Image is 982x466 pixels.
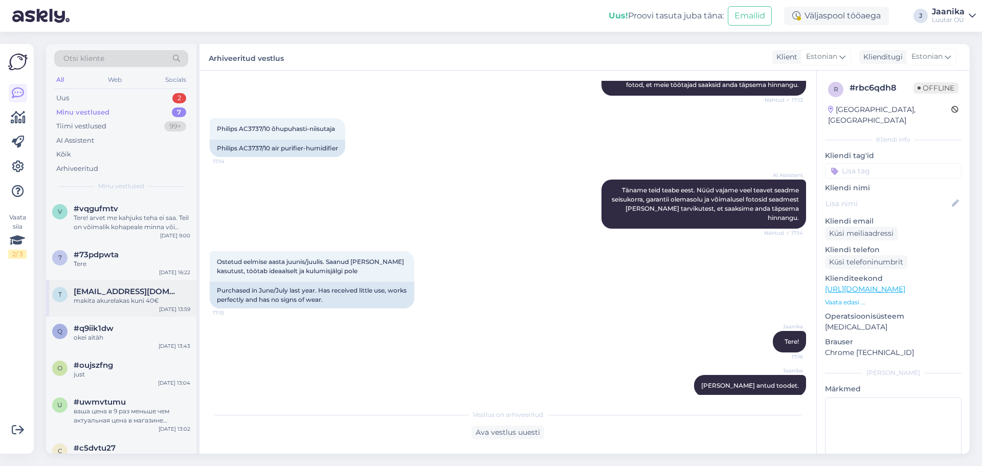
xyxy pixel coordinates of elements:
div: Küsi telefoninumbrit [825,255,907,269]
span: v [58,208,62,215]
div: just [74,370,190,379]
div: AI Assistent [56,136,94,146]
div: [DATE] 16:22 [159,269,190,276]
p: Klienditeekond [825,273,962,284]
p: Brauser [825,337,962,347]
div: Socials [163,73,188,86]
span: AI Assistent [765,171,803,179]
div: 2 / 3 [8,250,27,259]
span: Minu vestlused [98,182,144,191]
div: Küsi meiliaadressi [825,227,898,240]
span: tarvar26@gmail.com [74,287,180,296]
div: # rbc6qdh8 [850,82,913,94]
div: Philips AC3737/10 air purifier-humidifier [210,140,345,157]
div: Vaata siia [8,213,27,259]
div: Klient [772,52,797,62]
div: 2 [172,93,186,103]
div: [GEOGRAPHIC_DATA], [GEOGRAPHIC_DATA] [828,104,951,126]
span: Tere! [785,338,799,345]
span: 17:15 [213,309,251,317]
div: okei aitäh [74,333,190,342]
span: #uwmvtumu [74,397,126,407]
div: Jaanika [932,8,965,16]
div: ваша цена в 9 раз меньше чем актуальная цена в магазине магазине [74,407,190,425]
img: Askly Logo [8,52,28,72]
div: Purchased in June/July last year. Has received little use, works perfectly and has no signs of wear. [210,282,414,308]
div: [PERSON_NAME] [825,368,962,378]
a: [URL][DOMAIN_NAME] [825,284,905,294]
div: Klienditugi [859,52,903,62]
span: Otsi kliente [63,53,104,64]
span: Philips AC3737/10 õhupuhasti-niisutaja [217,125,335,132]
span: t [58,291,62,298]
div: Tere! arvet me kahjuks teha ei saa. Teil on võimalik kohapeale minna või iseteeninduses teha pike... [74,213,190,232]
div: Tiimi vestlused [56,121,106,131]
div: J [913,9,928,23]
span: u [57,401,62,409]
div: Väljaspool tööaega [784,7,889,25]
span: Vestlus on arhiveeritud [473,410,543,419]
span: [PERSON_NAME] antud toodet. [701,382,799,389]
p: Kliendi email [825,216,962,227]
span: #vqgufmtv [74,204,118,213]
div: 99+ [164,121,186,131]
div: Arhiveeritud [56,164,98,174]
div: Web [106,73,124,86]
div: Tere [74,259,190,269]
p: Vaata edasi ... [825,298,962,307]
span: q [57,327,62,335]
label: Arhiveeritud vestlus [209,50,284,64]
span: Jaanika [765,367,803,374]
div: Proovi tasuta juba täna: [609,10,724,22]
div: All [54,73,66,86]
div: [DATE] 13:04 [158,379,190,387]
p: Märkmed [825,384,962,394]
p: Kliendi telefon [825,245,962,255]
div: [DATE] 13:02 [159,425,190,433]
a: JaanikaLuutar OÜ [932,8,976,24]
b: Uus! [609,11,628,20]
div: Kliendi info [825,135,962,144]
div: [DATE] 13:59 [159,305,190,313]
span: 7 [58,254,62,261]
input: Lisa nimi [825,198,950,209]
div: makita akurelakas kuni 40€ [74,296,190,305]
p: Kliendi tag'id [825,150,962,161]
span: 17:14 [213,158,251,165]
span: r [834,85,838,93]
span: Nähtud ✓ 17:13 [765,96,803,104]
span: #q9iik1dw [74,324,114,333]
p: Kliendi nimi [825,183,962,193]
button: Emailid [728,6,772,26]
p: [MEDICAL_DATA] [825,322,962,332]
span: #73pdpwta [74,250,119,259]
div: Luutar OÜ [932,16,965,24]
div: Ava vestlus uuesti [472,426,544,439]
span: c [58,447,62,455]
span: Täname teid teabe eest. Nüüd vajame veel teavet seadme seisukorra, garantii olemasolu ja võimalus... [612,186,800,221]
p: Chrome [TECHNICAL_ID] [825,347,962,358]
div: Kõik [56,149,71,160]
div: [DATE] 13:43 [159,342,190,350]
span: Estonian [911,51,943,62]
span: o [57,364,62,372]
div: Uus [56,93,69,103]
p: Operatsioonisüsteem [825,311,962,322]
div: 7 [172,107,186,118]
span: Offline [913,82,958,94]
span: Ostetud eelmise aasta juunis/juulis. Saanud [PERSON_NAME] kasutust, töötab ideaalselt ja kulumisj... [217,258,406,275]
span: #c5dvtu27 [74,443,116,453]
span: Estonian [806,51,837,62]
span: Jaanika [765,323,803,330]
div: Minu vestlused [56,107,109,118]
div: [DATE] 9:00 [160,232,190,239]
span: #oujszfng [74,361,113,370]
span: Nähtud ✓ 17:14 [764,229,803,237]
input: Lisa tag [825,163,962,179]
span: 17:16 [765,353,803,361]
